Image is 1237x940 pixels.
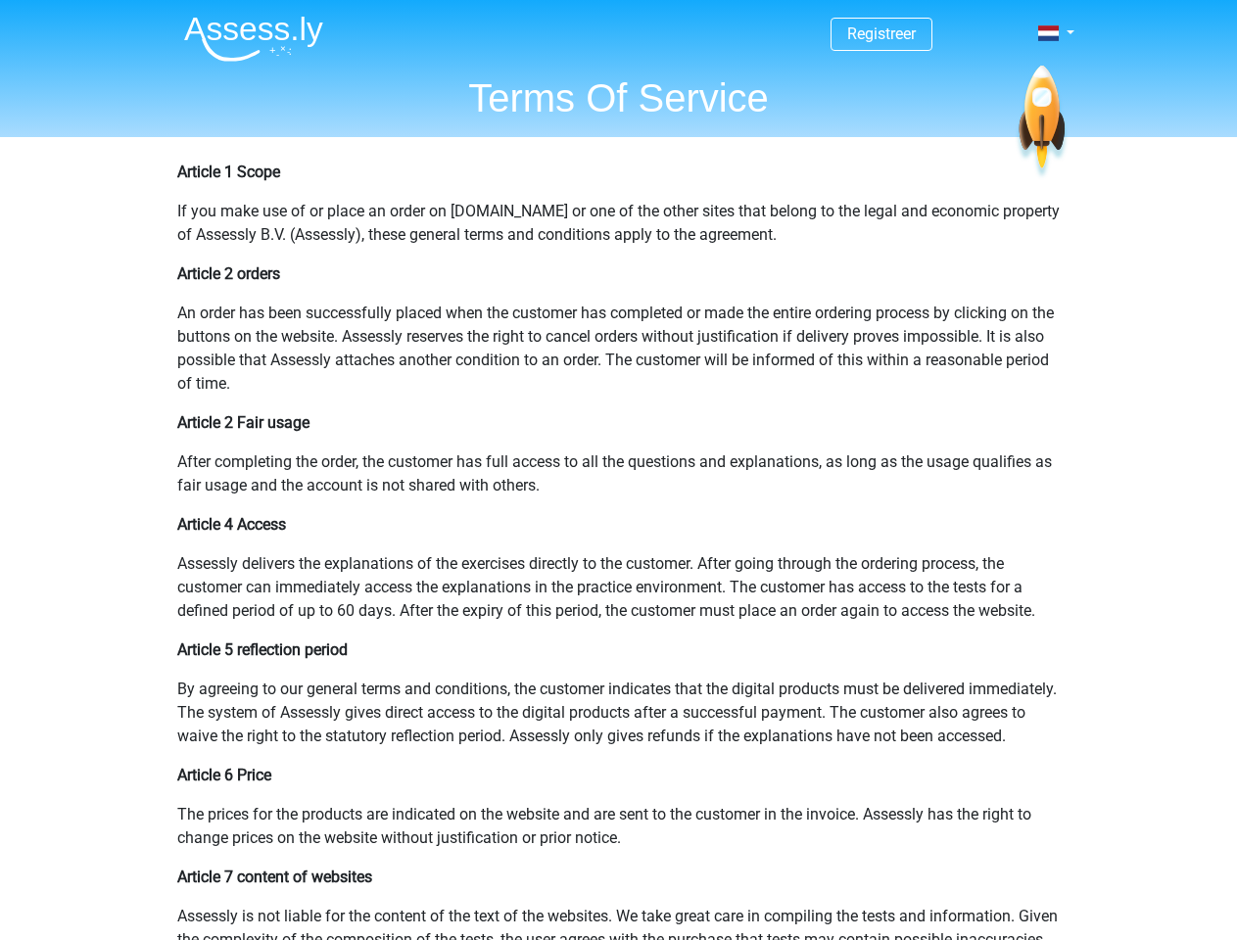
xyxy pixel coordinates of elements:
p: After completing the order, the customer has full access to all the questions and explanations, a... [177,450,1061,497]
p: An order has been successfully placed when the customer has completed or made the entire ordering... [177,302,1061,396]
img: Assessly [184,16,323,62]
b: Article 2 Fair usage [177,413,309,432]
p: By agreeing to our general terms and conditions, the customer indicates that the digital products... [177,678,1061,748]
img: spaceship.7d73109d6933.svg [1015,66,1069,180]
b: Article 2 orders [177,264,280,283]
p: The prices for the products are indicated on the website and are sent to the customer in the invo... [177,803,1061,850]
b: Article 5 reflection period [177,640,348,659]
a: Registreer [847,24,916,43]
h1: Terms Of Service [168,74,1070,121]
b: Article 1 Scope [177,163,280,181]
p: If you make use of or place an order on [DOMAIN_NAME] or one of the other sites that belong to th... [177,200,1061,247]
b: Article 6 Price [177,766,271,784]
b: Article 4 Access [177,515,286,534]
p: Assessly delivers the explanations of the exercises directly to the customer. After going through... [177,552,1061,623]
b: Article 7 content of websites [177,868,372,886]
